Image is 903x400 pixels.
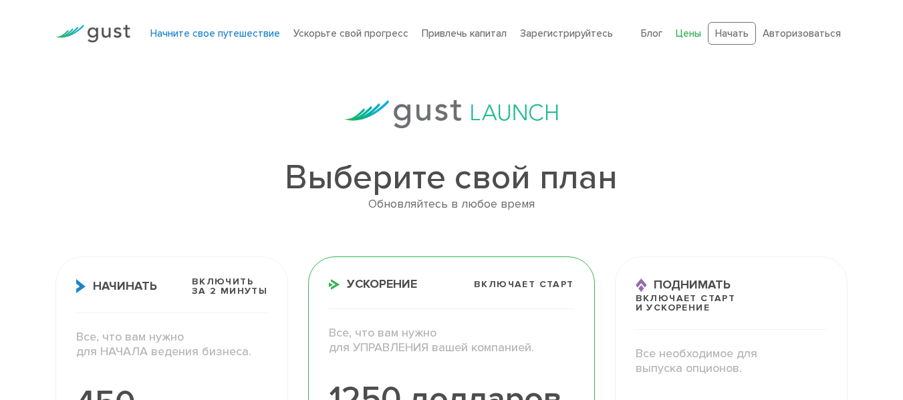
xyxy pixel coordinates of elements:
font: Все, что вам нужно [329,326,436,340]
a: Авторизоваться [763,27,841,39]
font: Поднимать [654,278,731,292]
a: Зарегистрируйтесь [520,27,613,39]
img: gust-launch-logos.svg [344,100,558,128]
a: Начните свое путешествие [150,27,280,39]
font: Включить [192,276,253,287]
font: для НАЧАЛА ведения бизнеса. [76,345,251,359]
a: Начать [708,22,756,45]
font: Выберите свой план [285,157,618,198]
a: Привлечь капитал [422,27,507,39]
font: Все, что вам нужно [76,330,184,344]
font: Начать [715,27,749,39]
img: Логотип Порыва [55,25,130,43]
img: Значок «Пуск» X2 [76,279,86,293]
font: выпуска опционов. [636,361,742,375]
font: Все необходимое для [636,347,757,361]
font: для УПРАВЛЕНИЯ вашей компанией. [329,341,534,355]
font: и УСКОРЕНИЕ [636,302,710,313]
a: Блог [641,27,662,39]
a: Ускорьте свой прогресс [293,27,408,39]
font: Включает СТАРТ [636,292,736,304]
font: Ускорение [347,277,417,291]
img: Значок ускорения [329,279,340,290]
font: Начинать [93,279,157,293]
font: за 2 минуты [192,285,267,296]
img: Поднять значок [636,278,647,292]
font: Включает СТАРТ [474,278,574,290]
a: Цены [676,27,701,39]
font: Обновляйтесь в любое время [368,197,535,211]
